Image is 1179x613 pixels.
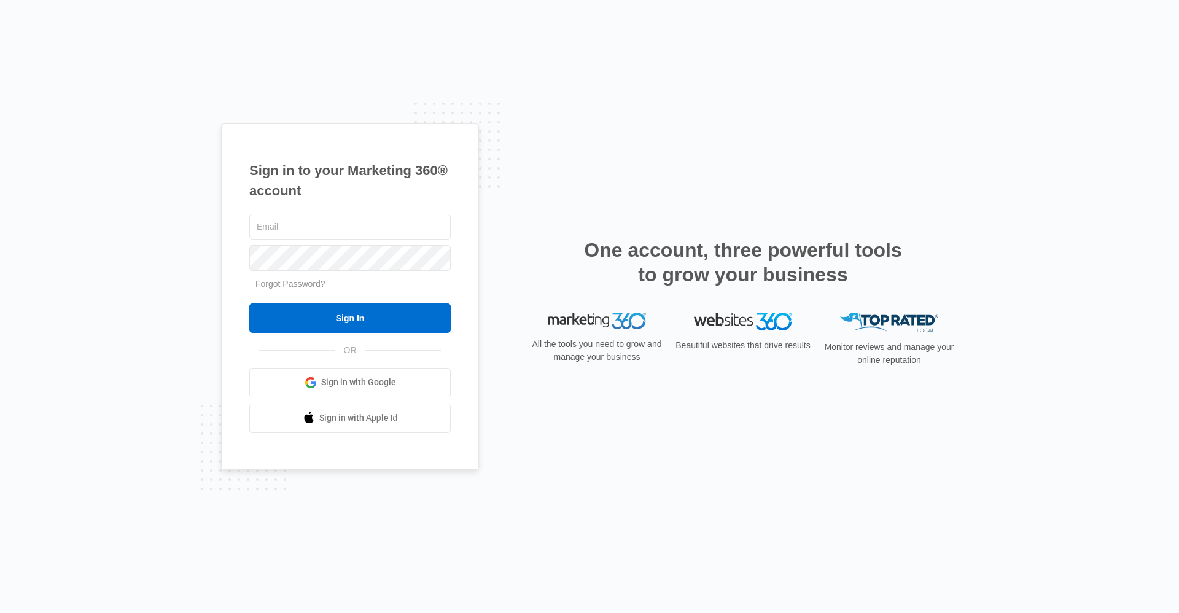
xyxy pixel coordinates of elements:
[694,313,792,330] img: Websites 360
[335,344,365,357] span: OR
[249,160,451,201] h1: Sign in to your Marketing 360® account
[255,279,325,289] a: Forgot Password?
[840,313,938,333] img: Top Rated Local
[674,339,812,352] p: Beautiful websites that drive results
[528,338,666,364] p: All the tools you need to grow and manage your business
[319,412,398,424] span: Sign in with Apple Id
[249,368,451,397] a: Sign in with Google
[580,238,906,287] h2: One account, three powerful tools to grow your business
[249,214,451,240] input: Email
[249,404,451,433] a: Sign in with Apple Id
[820,341,958,367] p: Monitor reviews and manage your online reputation
[249,303,451,333] input: Sign In
[548,313,646,330] img: Marketing 360
[321,376,396,389] span: Sign in with Google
